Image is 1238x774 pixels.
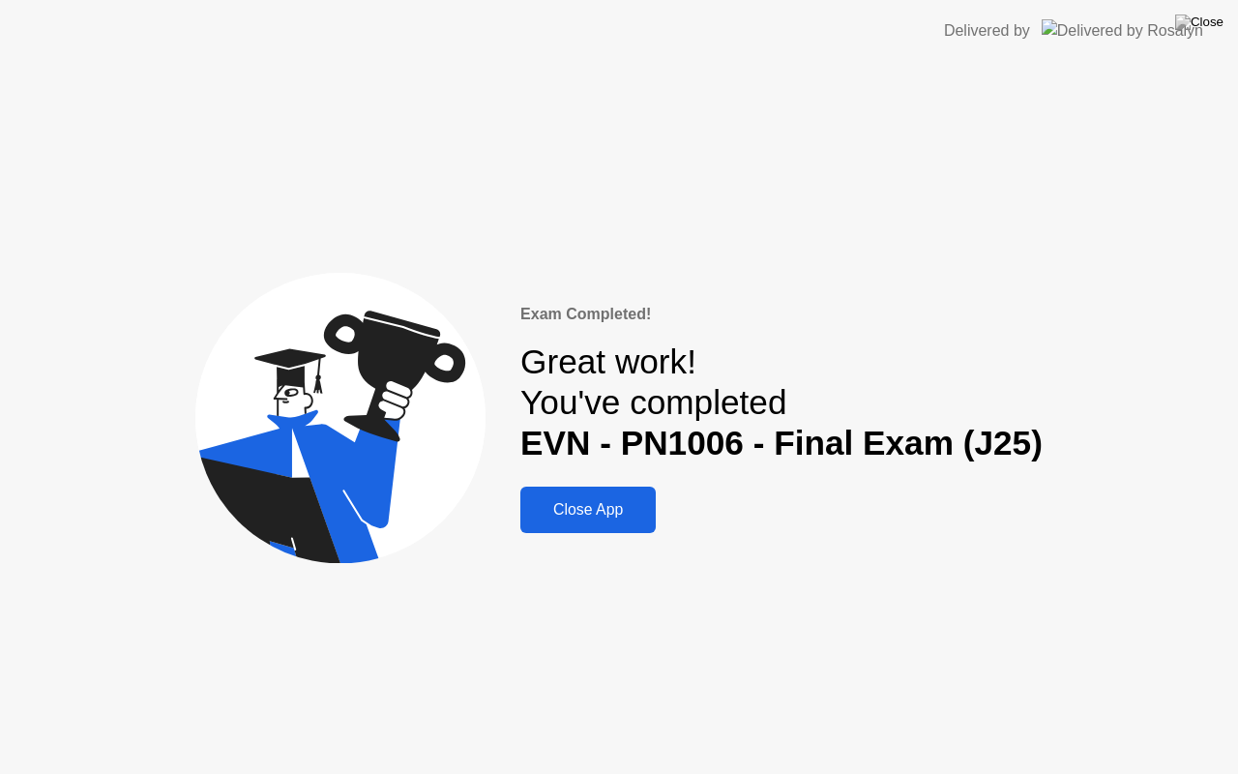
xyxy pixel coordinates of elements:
div: Exam Completed! [520,303,1043,326]
button: Close App [520,487,656,533]
img: Delivered by Rosalyn [1042,19,1203,42]
b: EVN - PN1006 - Final Exam (J25) [520,424,1043,461]
div: Close App [526,501,650,519]
img: Close [1175,15,1223,30]
div: Delivered by [944,19,1030,43]
div: Great work! You've completed [520,342,1043,464]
